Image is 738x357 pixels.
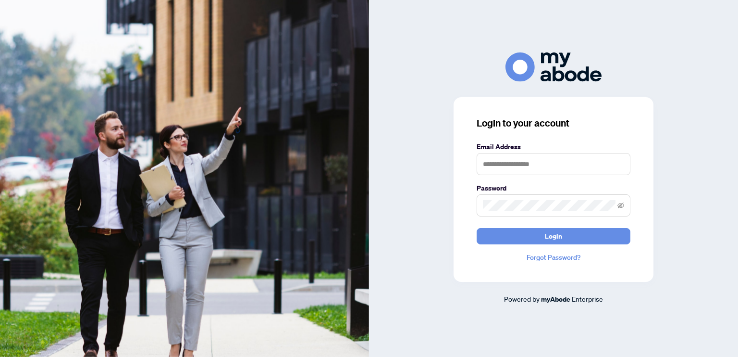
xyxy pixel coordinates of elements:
button: Login [477,228,630,244]
span: Powered by [504,294,540,303]
a: Forgot Password? [477,252,630,263]
a: myAbode [541,294,570,305]
img: ma-logo [505,52,602,82]
span: Login [545,229,562,244]
label: Password [477,183,630,193]
h3: Login to your account [477,116,630,130]
span: eye-invisible [617,202,624,209]
label: Email Address [477,141,630,152]
span: Enterprise [572,294,603,303]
